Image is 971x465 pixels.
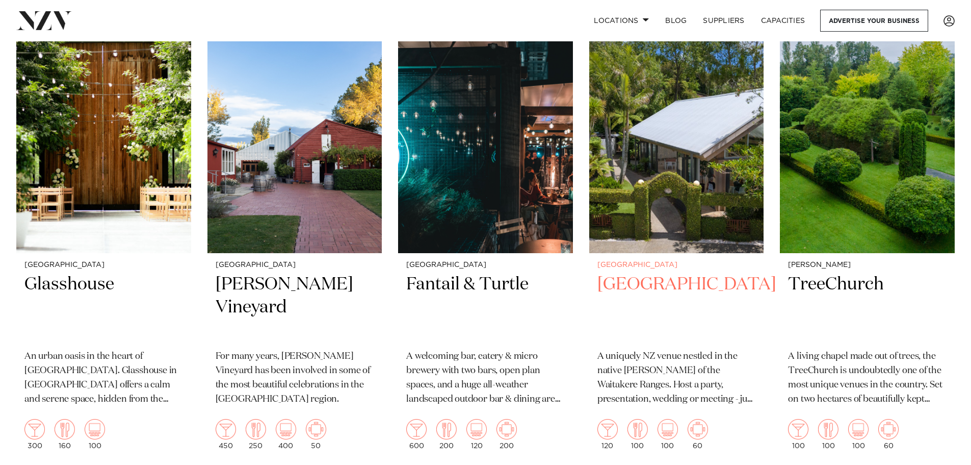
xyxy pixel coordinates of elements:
img: meeting.png [306,419,326,439]
div: 200 [436,419,457,450]
small: [GEOGRAPHIC_DATA] [216,261,374,269]
img: dining.png [436,419,457,439]
div: 100 [818,419,838,450]
h2: Glasshouse [24,273,183,342]
a: Advertise your business [820,10,928,32]
div: 50 [306,419,326,450]
h2: [PERSON_NAME] Vineyard [216,273,374,342]
img: theatre.png [85,419,105,439]
img: nzv-logo.png [16,11,72,30]
div: 120 [466,419,487,450]
a: [PERSON_NAME] TreeChurch A living chapel made out of trees, the TreeChurch is undoubtedly one of ... [780,18,955,458]
img: dining.png [818,419,838,439]
div: 400 [276,419,296,450]
h2: [GEOGRAPHIC_DATA] [597,273,756,342]
img: theatre.png [276,419,296,439]
img: cocktail.png [406,419,427,439]
small: [GEOGRAPHIC_DATA] [597,261,756,269]
img: theatre.png [658,419,678,439]
p: A welcoming bar, eatery & micro brewery with two bars, open plan spaces, and a huge all-weather l... [406,350,565,407]
p: For many years, [PERSON_NAME] Vineyard has been involved in some of the most beautiful celebratio... [216,350,374,407]
div: 100 [85,419,105,450]
a: SUPPLIERS [695,10,752,32]
img: dining.png [627,419,648,439]
img: theatre.png [466,419,487,439]
div: 160 [55,419,75,450]
div: 250 [246,419,266,450]
small: [GEOGRAPHIC_DATA] [24,261,183,269]
div: 450 [216,419,236,450]
div: 300 [24,419,45,450]
img: cocktail.png [597,419,618,439]
img: dining.png [246,419,266,439]
img: cocktail.png [788,419,808,439]
div: 100 [848,419,869,450]
img: meeting.png [496,419,517,439]
div: 120 [597,419,618,450]
a: [GEOGRAPHIC_DATA] Glasshouse An urban oasis in the heart of [GEOGRAPHIC_DATA]. Glasshouse in [GEO... [16,18,191,458]
h2: Fantail & Turtle [406,273,565,342]
img: cocktail.png [216,419,236,439]
small: [GEOGRAPHIC_DATA] [406,261,565,269]
img: cocktail.png [24,419,45,439]
p: A uniquely NZ venue nestled in the native [PERSON_NAME] of the Waitakere Ranges. Host a party, pr... [597,350,756,407]
img: meeting.png [878,419,899,439]
img: meeting.png [688,419,708,439]
a: BLOG [657,10,695,32]
h2: TreeChurch [788,273,947,342]
div: 100 [658,419,678,450]
img: dining.png [55,419,75,439]
a: Locations [586,10,657,32]
div: 200 [496,419,517,450]
a: Capacities [753,10,813,32]
a: [GEOGRAPHIC_DATA] [GEOGRAPHIC_DATA] A uniquely NZ venue nestled in the native [PERSON_NAME] of th... [589,18,764,458]
a: [GEOGRAPHIC_DATA] Fantail & Turtle A welcoming bar, eatery & micro brewery with two bars, open pl... [398,18,573,458]
div: 60 [878,419,899,450]
p: An urban oasis in the heart of [GEOGRAPHIC_DATA]. Glasshouse in [GEOGRAPHIC_DATA] offers a calm a... [24,350,183,407]
small: [PERSON_NAME] [788,261,947,269]
div: 60 [688,419,708,450]
p: A living chapel made out of trees, the TreeChurch is undoubtedly one of the most unique venues in... [788,350,947,407]
img: theatre.png [848,419,869,439]
div: 100 [627,419,648,450]
div: 100 [788,419,808,450]
div: 600 [406,419,427,450]
a: [GEOGRAPHIC_DATA] [PERSON_NAME] Vineyard For many years, [PERSON_NAME] Vineyard has been involved... [207,18,382,458]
